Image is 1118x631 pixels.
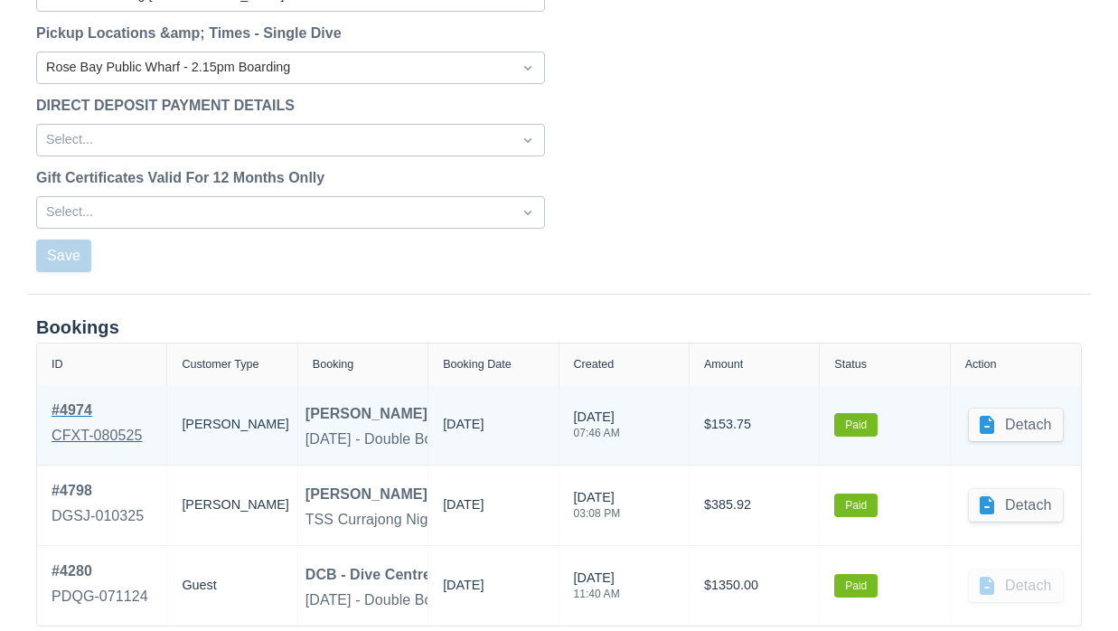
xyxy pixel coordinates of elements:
[443,415,484,442] div: [DATE]
[36,316,1082,339] div: Bookings
[52,560,148,582] div: # 4280
[574,428,620,438] div: 07:46 AM
[305,589,889,611] div: [DATE] - Double Boat Dives - Departing 8am Little Manly / 8.20am [GEOGRAPHIC_DATA]
[52,358,63,371] div: ID
[313,358,354,371] div: Booking
[704,358,743,371] div: Amount
[305,564,476,586] div: DCB - Dive Centre Bondi
[834,574,878,598] label: Paid
[182,480,282,531] div: [PERSON_NAME]
[704,400,804,450] div: $153.75
[834,413,878,437] label: Paid
[704,560,804,611] div: $1350.00
[443,576,484,603] div: [DATE]
[574,488,621,530] div: [DATE]
[574,569,620,610] div: [DATE]
[305,484,427,505] div: [PERSON_NAME]
[182,400,282,450] div: [PERSON_NAME]
[52,480,144,502] div: # 4798
[834,494,878,517] label: Paid
[36,95,302,117] label: DIRECT DEPOSIT PAYMENT DETAILS
[52,586,148,607] div: PDQG-071124
[52,400,143,421] div: # 4974
[443,358,512,371] div: Booking Date
[305,403,427,425] div: [PERSON_NAME]
[834,358,867,371] div: Status
[305,429,885,450] div: [DATE] - Double Boat Dives. Departing 8am Little Manly / 8.20am [GEOGRAPHIC_DATA]
[969,489,1063,522] button: Detach
[704,480,804,531] div: $385.92
[969,409,1063,441] button: Detach
[52,425,143,447] div: CFXT-080525
[574,589,620,599] div: 11:40 AM
[36,23,349,44] label: Pickup Locations &amp; Times - Single Dive
[52,505,144,527] div: DGSJ-010325
[519,203,537,221] span: Dropdown icon
[443,495,484,523] div: [DATE]
[182,358,258,371] div: Customer Type
[52,560,148,611] a: #4280PDQG-071124
[574,408,620,449] div: [DATE]
[52,480,144,531] a: #4798DGSJ-010325
[519,59,537,77] span: Dropdown icon
[36,167,332,189] label: Gift Certificates Valid For 12 Months Onlly
[519,131,537,149] span: Dropdown icon
[574,508,621,519] div: 03:08 PM
[965,358,997,371] div: Action
[574,358,615,371] div: Created
[52,400,143,450] a: #4974CFXT-080525
[182,560,282,611] div: Guest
